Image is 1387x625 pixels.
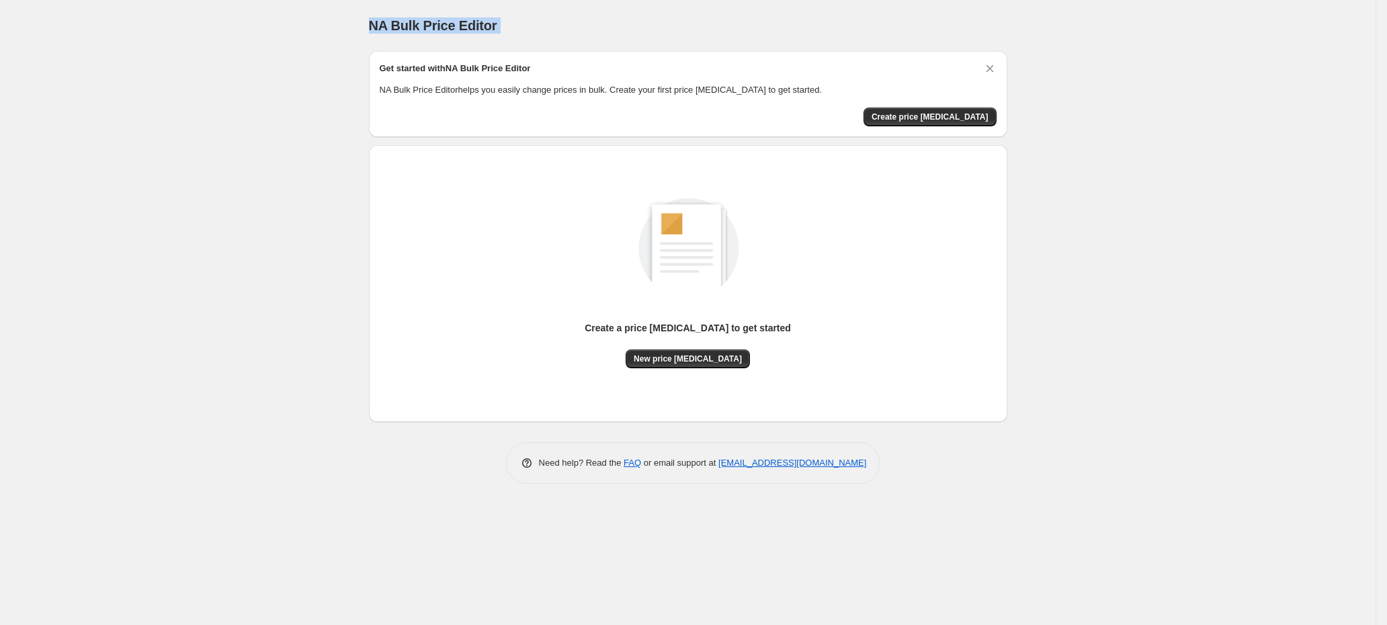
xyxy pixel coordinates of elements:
[380,62,531,75] h2: Get started with NA Bulk Price Editor
[626,349,750,368] button: New price [MEDICAL_DATA]
[864,108,997,126] button: Create price change job
[872,112,989,122] span: Create price [MEDICAL_DATA]
[380,83,997,97] p: NA Bulk Price Editor helps you easily change prices in bulk. Create your first price [MEDICAL_DAT...
[539,458,624,468] span: Need help? Read the
[634,353,742,364] span: New price [MEDICAL_DATA]
[624,458,641,468] a: FAQ
[718,458,866,468] a: [EMAIL_ADDRESS][DOMAIN_NAME]
[369,18,497,33] span: NA Bulk Price Editor
[585,321,791,335] p: Create a price [MEDICAL_DATA] to get started
[641,458,718,468] span: or email support at
[983,62,997,75] button: Dismiss card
